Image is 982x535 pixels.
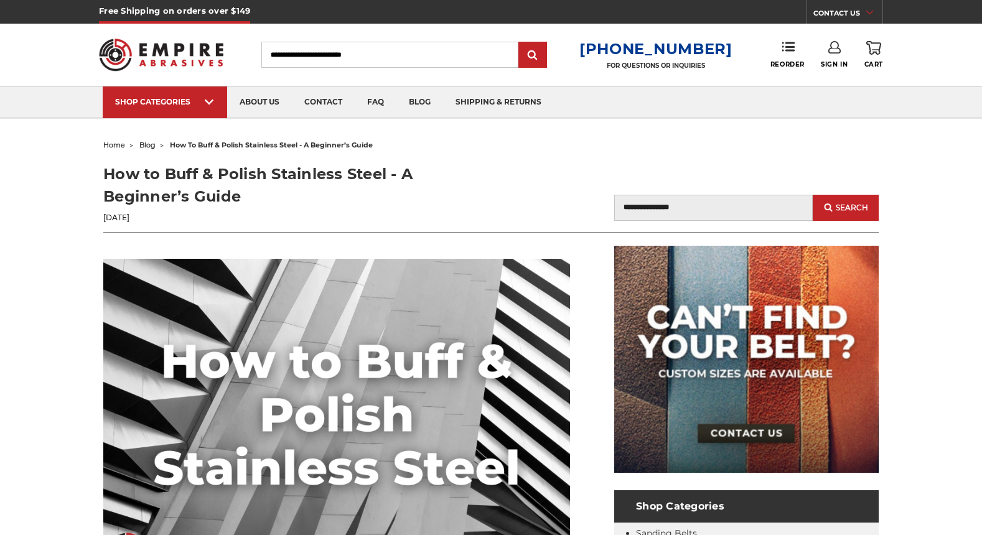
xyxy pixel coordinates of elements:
img: promo banner for custom belts. [614,246,879,473]
div: SHOP CATEGORIES [115,97,215,106]
a: CONTACT US [813,6,882,24]
h1: How to Buff & Polish Stainless Steel - A Beginner’s Guide [103,163,491,208]
span: Cart [864,60,883,68]
span: Search [836,203,868,212]
a: home [103,141,125,149]
span: Reorder [770,60,805,68]
span: Sign In [821,60,848,68]
a: contact [292,86,355,118]
a: blog [396,86,443,118]
p: FOR QUESTIONS OR INQUIRIES [579,62,732,70]
a: blog [139,141,156,149]
p: [DATE] [103,212,491,223]
input: Submit [520,43,545,68]
img: Empire Abrasives [99,30,223,79]
a: Cart [864,41,883,68]
a: faq [355,86,396,118]
a: about us [227,86,292,118]
span: how to buff & polish stainless steel - a beginner’s guide [170,141,373,149]
button: Search [813,195,879,221]
h4: Shop Categories [614,490,879,523]
a: [PHONE_NUMBER] [579,40,732,58]
a: Reorder [770,41,805,68]
a: shipping & returns [443,86,554,118]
